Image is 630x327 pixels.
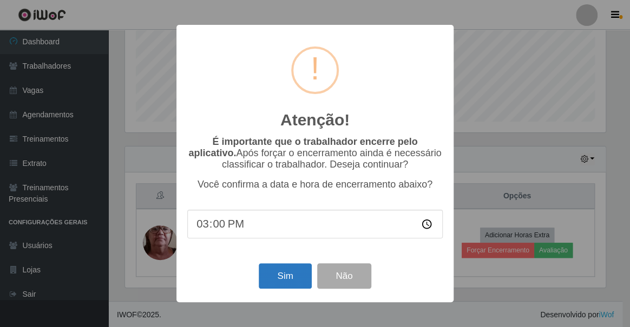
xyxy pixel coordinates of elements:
[187,179,443,190] p: Você confirma a data e hora de encerramento abaixo?
[259,263,311,289] button: Sim
[317,263,371,289] button: Não
[188,136,417,158] b: É importante que o trabalhador encerre pelo aplicativo.
[187,136,443,170] p: Após forçar o encerramento ainda é necessário classificar o trabalhador. Deseja continuar?
[280,110,350,130] h2: Atenção!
